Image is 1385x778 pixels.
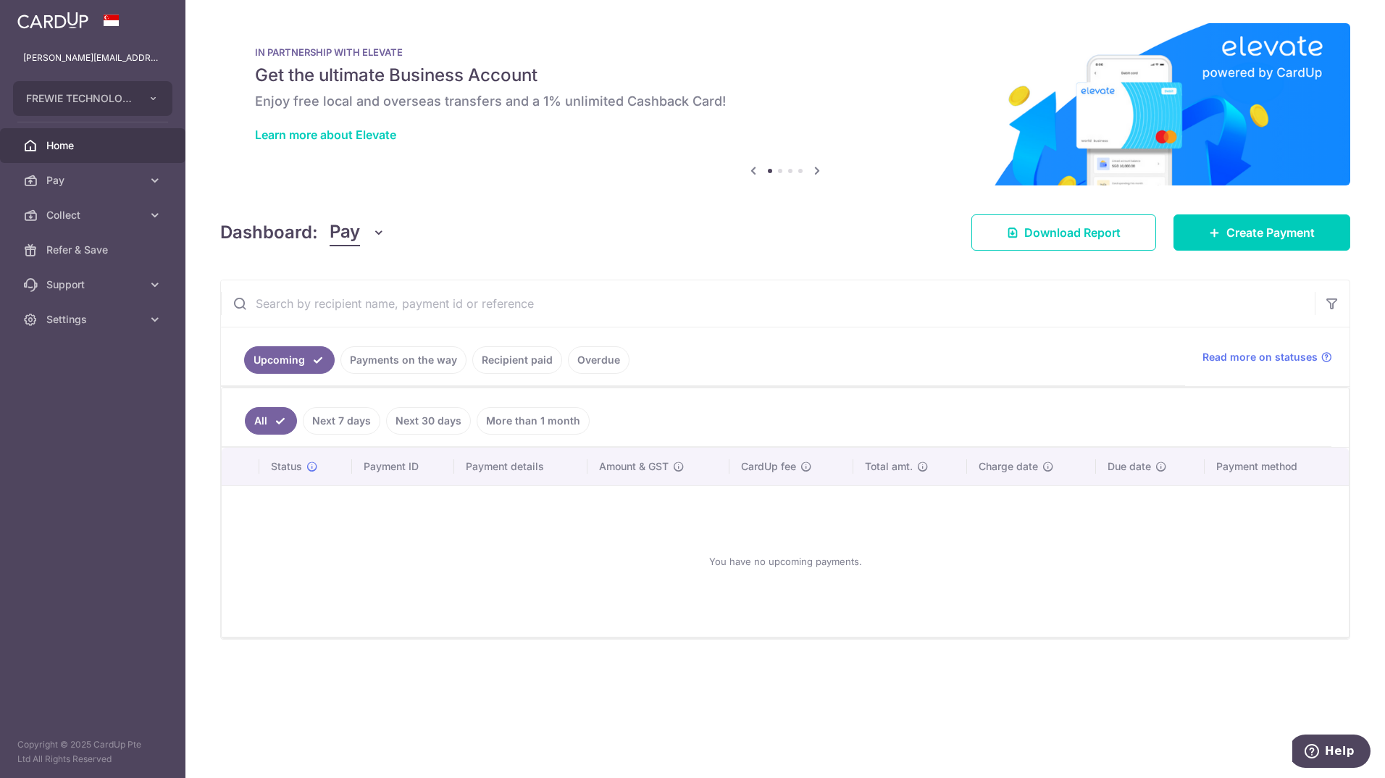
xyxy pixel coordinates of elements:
span: Pay [46,173,142,188]
span: Pay [330,219,360,246]
span: Charge date [979,459,1038,474]
th: Payment method [1205,448,1349,485]
span: Due date [1108,459,1151,474]
span: CardUp fee [741,459,796,474]
span: Support [46,277,142,292]
span: Refer & Save [46,243,142,257]
a: Overdue [568,346,629,374]
th: Payment ID [352,448,455,485]
a: More than 1 month [477,407,590,435]
a: Download Report [971,214,1156,251]
span: Home [46,138,142,153]
a: Next 30 days [386,407,471,435]
span: FREWIE TECHNOLOGIES PTE. LTD. [26,91,133,106]
span: Download Report [1024,224,1121,241]
h6: Enjoy free local and overseas transfers and a 1% unlimited Cashback Card! [255,93,1315,110]
iframe: Opens a widget where you can find more information [1292,735,1371,771]
span: Settings [46,312,142,327]
p: IN PARTNERSHIP WITH ELEVATE [255,46,1315,58]
img: CardUp [17,12,88,29]
a: Recipient paid [472,346,562,374]
span: Create Payment [1226,224,1315,241]
span: Status [271,459,302,474]
a: All [245,407,297,435]
span: Read more on statuses [1202,350,1318,364]
a: Learn more about Elevate [255,127,396,142]
h4: Dashboard: [220,219,318,246]
a: Create Payment [1173,214,1350,251]
h5: Get the ultimate Business Account [255,64,1315,87]
span: Collect [46,208,142,222]
a: Payments on the way [340,346,466,374]
th: Payment details [454,448,587,485]
p: [PERSON_NAME][EMAIL_ADDRESS][DOMAIN_NAME] [23,51,162,65]
a: Read more on statuses [1202,350,1332,364]
img: Renovation banner [220,23,1350,185]
span: Total amt. [865,459,913,474]
button: Pay [330,219,385,246]
button: FREWIE TECHNOLOGIES PTE. LTD. [13,81,172,116]
div: You have no upcoming payments. [239,498,1331,625]
span: Amount & GST [599,459,669,474]
a: Next 7 days [303,407,380,435]
a: Upcoming [244,346,335,374]
input: Search by recipient name, payment id or reference [221,280,1315,327]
